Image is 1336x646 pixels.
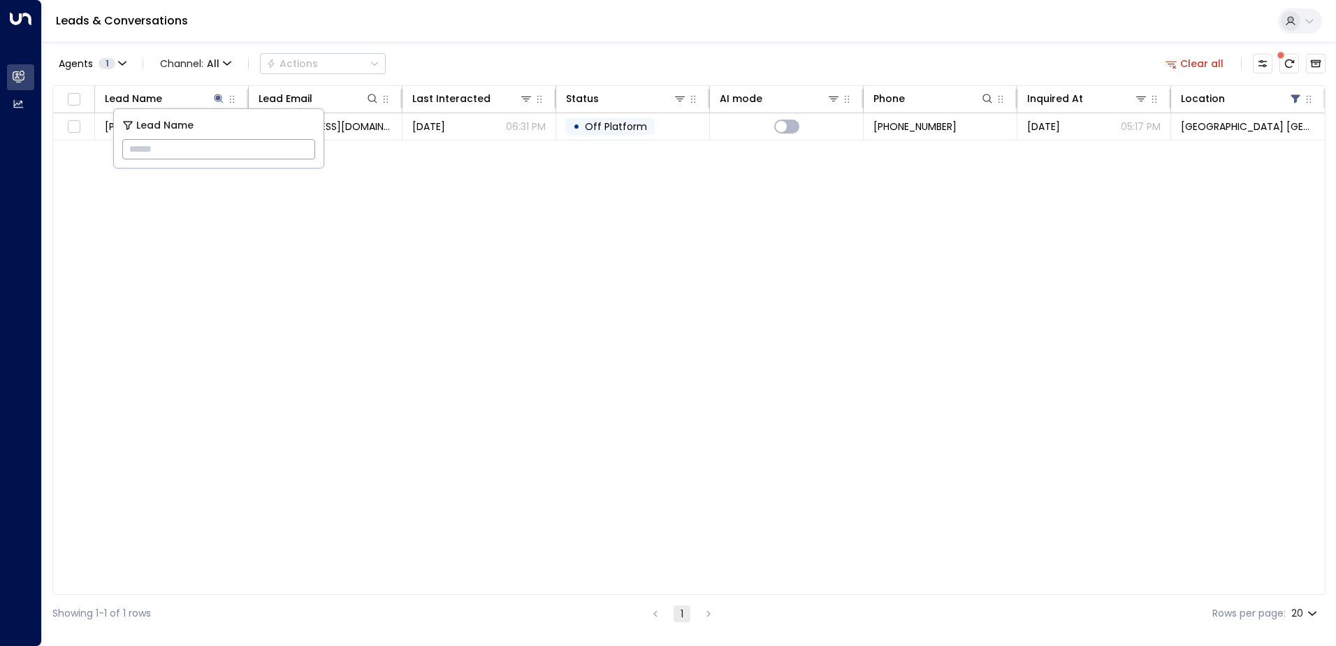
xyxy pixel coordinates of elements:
span: Lead Name [136,117,194,134]
div: Status [566,90,687,107]
div: • [573,115,580,138]
div: Phone [873,90,994,107]
div: AI mode [720,90,841,107]
div: Button group with a nested menu [260,53,386,74]
div: Phone [873,90,905,107]
button: Clear all [1160,54,1230,73]
div: Showing 1-1 of 1 rows [52,606,151,621]
span: Sep 18, 2025 [1027,120,1060,134]
div: Lead Email [259,90,312,107]
div: Lead Name [105,90,226,107]
div: 20 [1291,603,1320,624]
div: Last Interacted [412,90,533,107]
div: Location [1181,90,1225,107]
label: Rows per page: [1212,606,1286,621]
span: Sep 19, 2025 [412,120,445,134]
span: Channel: [154,54,237,73]
div: Actions [266,57,318,70]
span: Toggle select all [65,91,82,108]
button: Customize [1253,54,1272,73]
span: Off Platform [585,120,647,134]
button: Channel:All [154,54,237,73]
span: All [207,58,219,69]
div: Location [1181,90,1302,107]
button: Archived Leads [1306,54,1326,73]
span: Agents [59,59,93,69]
div: Inquired At [1027,90,1148,107]
button: Agents1 [52,54,131,73]
button: Actions [260,53,386,74]
span: There are new threads available. Refresh the grid to view the latest updates. [1279,54,1299,73]
div: Lead Email [259,90,379,107]
span: 1 [99,58,115,69]
div: Last Interacted [412,90,491,107]
div: Status [566,90,599,107]
p: 06:31 PM [506,120,546,134]
div: Inquired At [1027,90,1083,107]
span: kva90@hotmail.co.uk [259,120,392,134]
nav: pagination navigation [646,605,718,622]
button: page 1 [674,605,690,622]
span: Katherine van Aardt [105,120,182,134]
a: Leads & Conversations [56,13,188,29]
span: +447920511131 [873,120,957,134]
div: Lead Name [105,90,162,107]
span: Toggle select row [65,118,82,136]
div: AI mode [720,90,762,107]
span: Space Station Castle Bromwich [1181,120,1315,134]
p: 05:17 PM [1121,120,1161,134]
